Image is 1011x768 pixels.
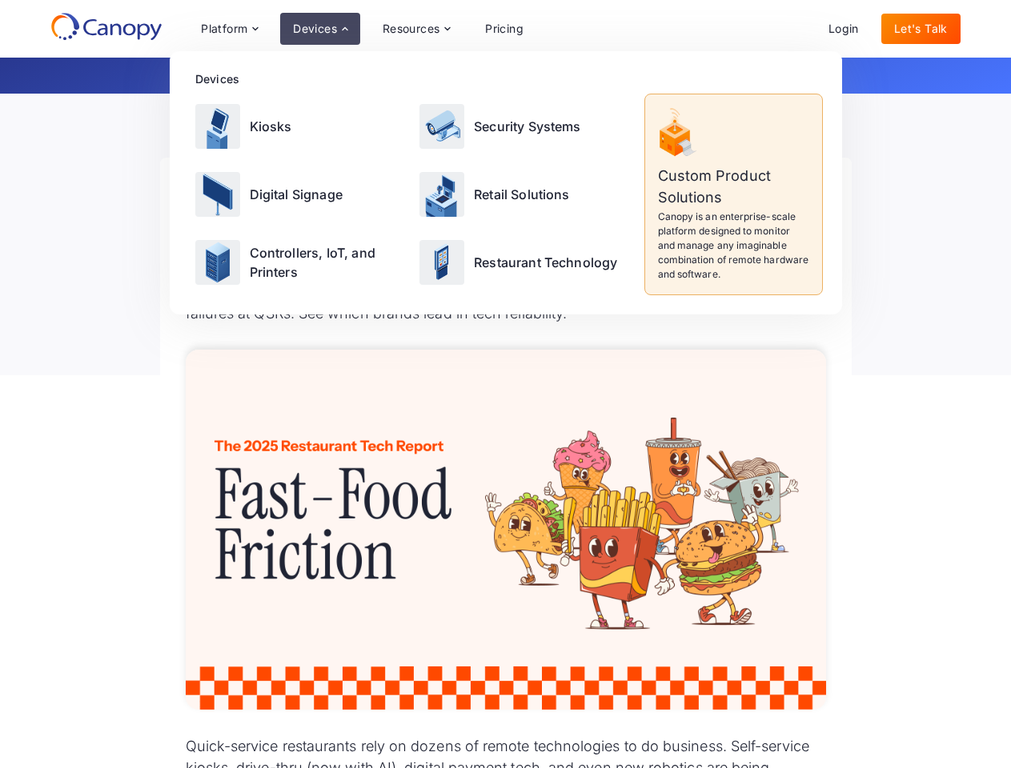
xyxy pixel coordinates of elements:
[644,94,823,295] a: Custom Product SolutionsCanopy is an enterprise-scale platform designed to monitor and manage any...
[658,210,809,282] p: Canopy is an enterprise-scale platform designed to monitor and manage any imaginable combination ...
[280,13,360,45] div: Devices
[474,185,570,204] p: Retail Solutions
[189,162,411,226] a: Digital Signage
[114,67,898,84] p: Get
[413,94,635,158] a: Security Systems
[472,14,536,44] a: Pricing
[370,13,463,45] div: Resources
[188,13,271,45] div: Platform
[250,243,404,282] p: Controllers, IoT, and Printers
[189,230,411,295] a: Controllers, IoT, and Printers
[170,51,842,314] nav: Devices
[250,185,343,204] p: Digital Signage
[195,70,823,87] div: Devices
[201,23,247,34] div: Platform
[474,253,617,272] p: Restaurant Technology
[816,14,872,44] a: Login
[189,94,411,158] a: Kiosks
[293,23,337,34] div: Devices
[413,230,635,295] a: Restaurant Technology
[250,117,292,136] p: Kiosks
[881,14,961,44] a: Let's Talk
[474,117,581,136] p: Security Systems
[383,23,440,34] div: Resources
[413,162,635,226] a: Retail Solutions
[658,165,809,208] p: Custom Product Solutions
